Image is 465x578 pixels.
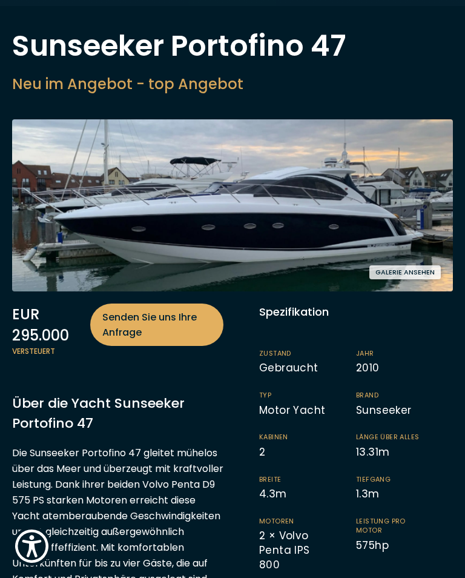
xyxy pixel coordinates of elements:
h2: Neu im Angebot - top Angebot [12,73,346,95]
span: Breite [259,475,332,484]
li: Motor Yacht [259,391,356,417]
li: 575 hp [356,517,453,573]
span: Kabinen [259,433,332,442]
li: 4.3 m [259,475,356,502]
li: 1.3 m [356,475,453,502]
div: Spezifikation [259,304,453,320]
span: Zustand [259,349,332,358]
span: Motoren [259,517,332,526]
span: Länge über Alles [356,433,429,442]
span: Versteuert [12,346,223,357]
span: Senden Sie uns Ihre Anfrage [102,310,212,340]
li: 2 [259,433,356,459]
li: 13.31 m [356,433,453,459]
span: Jahr [356,349,429,358]
li: Sunseeker [356,391,453,417]
div: EUR 295.000 [12,304,223,346]
a: Senden Sie uns Ihre Anfrage [90,304,224,346]
li: 2010 [356,349,453,376]
img: Merk&Merk [12,119,453,291]
h3: Über die Yacht Sunseeker Portofino 47 [12,393,223,433]
li: 2 × Volvo Penta IPS 800 [259,517,356,573]
h1: Sunseeker Portofino 47 [12,31,346,61]
span: Typ [259,391,332,400]
span: Brand [356,391,429,400]
button: Show Accessibility Preferences [12,527,51,566]
span: Tiefgang [356,475,429,484]
button: Galerie ansehen [369,265,441,279]
span: Leistung pro Motor [356,517,429,536]
li: Gebraucht [259,349,356,376]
